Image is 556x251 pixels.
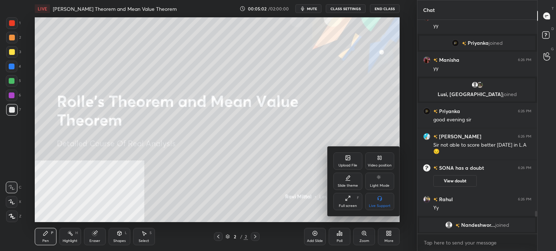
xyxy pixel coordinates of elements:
[368,164,392,167] div: Video position
[339,204,357,208] div: Full screen
[338,164,357,167] div: Upload File
[369,204,391,208] div: Live Support
[338,184,358,187] div: Slide theme
[357,196,359,200] div: F
[370,184,389,187] div: Light Mode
